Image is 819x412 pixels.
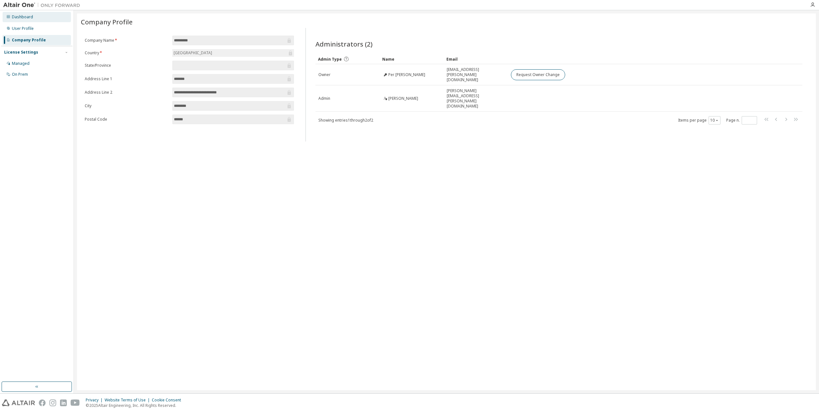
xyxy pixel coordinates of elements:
span: Company Profile [81,17,133,26]
label: Company Name [85,38,168,43]
span: Items per page [678,116,720,124]
p: © 2025 Altair Engineering, Inc. All Rights Reserved. [86,403,185,408]
label: Postal Code [85,117,168,122]
img: altair_logo.svg [2,399,35,406]
div: Managed [12,61,30,66]
div: Website Terms of Use [105,398,152,403]
span: Admin [318,96,330,101]
div: Company Profile [12,38,46,43]
div: Name [382,54,441,64]
label: Address Line 1 [85,76,168,82]
div: [GEOGRAPHIC_DATA] [173,49,213,56]
div: Dashboard [12,14,33,20]
div: Cookie Consent [152,398,185,403]
img: Altair One [3,2,83,8]
button: Request Owner Change [511,69,565,80]
span: Administrators (2) [315,39,373,48]
span: Page n. [726,116,757,124]
label: Country [85,50,168,56]
label: State/Province [85,63,168,68]
span: [EMAIL_ADDRESS][PERSON_NAME][DOMAIN_NAME] [447,67,505,82]
span: Per [PERSON_NAME] [388,72,425,77]
label: City [85,103,168,108]
div: [GEOGRAPHIC_DATA] [172,49,294,57]
div: License Settings [4,50,38,55]
div: On Prem [12,72,28,77]
img: linkedin.svg [60,399,67,406]
span: [PERSON_NAME] [388,96,418,101]
img: youtube.svg [71,399,80,406]
img: facebook.svg [39,399,46,406]
div: User Profile [12,26,34,31]
span: Admin Type [318,56,342,62]
div: Privacy [86,398,105,403]
span: Owner [318,72,331,77]
div: Email [446,54,505,64]
button: 10 [710,118,719,123]
span: Showing entries 1 through 2 of 2 [318,117,373,123]
img: instagram.svg [49,399,56,406]
label: Address Line 2 [85,90,168,95]
span: [PERSON_NAME][EMAIL_ADDRESS][PERSON_NAME][DOMAIN_NAME] [447,88,505,109]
